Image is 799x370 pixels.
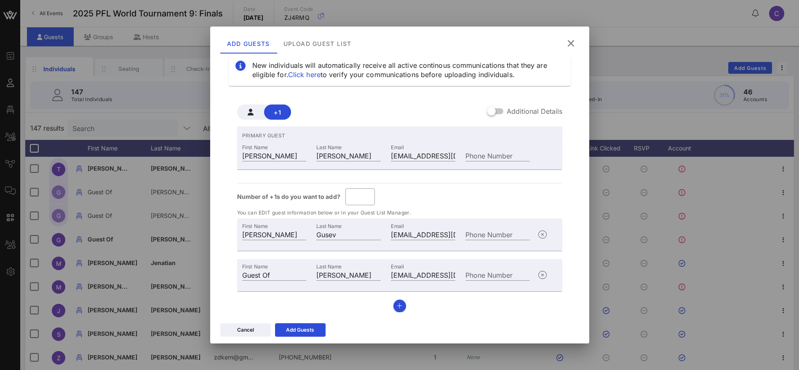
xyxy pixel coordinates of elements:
[237,209,562,217] p: You can EDIT guest information below or in your Guest List Manager.
[252,61,564,79] div: New individuals will automatically receive all active continous communications that they are elig...
[391,263,404,270] label: Email
[264,105,291,120] button: +1
[391,144,404,150] label: Email
[237,326,254,334] div: Cancel
[271,109,284,116] span: +1
[276,33,358,54] div: Upload Guest List
[391,223,404,229] label: Email
[220,323,271,337] button: Cancel
[242,144,268,150] label: First Name
[275,323,326,337] button: Add Guests
[316,223,342,229] label: Last Name
[237,192,340,201] span: Number of +1s do you want to add?
[237,126,562,140] p: PRIMARY GUEST
[242,263,268,270] label: First Name
[220,33,277,54] div: Add Guests
[507,107,562,115] label: Additional Details
[288,70,321,79] a: Click here
[242,223,268,229] label: First Name
[316,263,342,270] label: Last Name
[286,326,314,334] div: Add Guests
[316,144,342,150] label: Last Name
